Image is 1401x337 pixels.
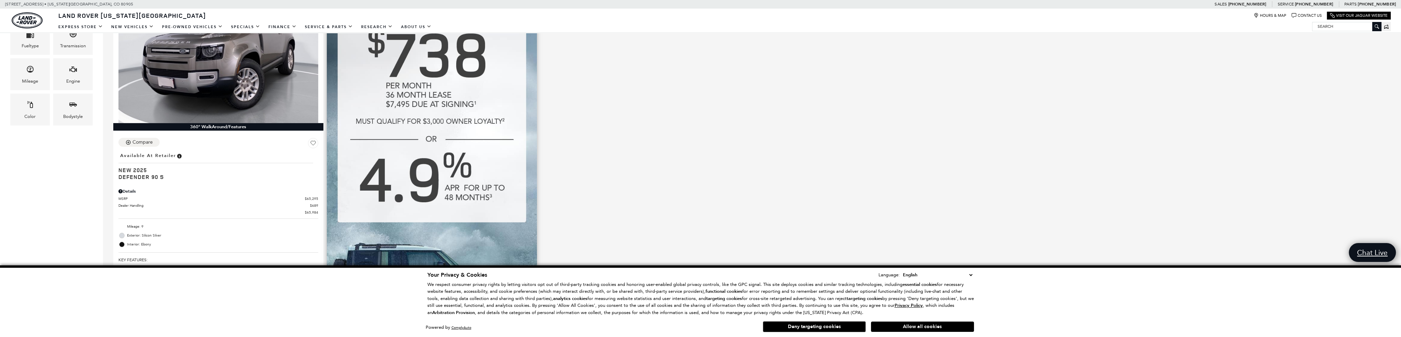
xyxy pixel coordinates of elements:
[22,42,39,50] div: Fueltype
[12,12,43,28] a: land-rover
[53,23,93,55] div: TransmissionTransmission
[118,196,318,201] a: MSRP $65,295
[118,167,313,173] span: New 2025
[903,281,937,288] strong: essential cookies
[397,21,436,33] a: About Us
[427,271,487,279] span: Your Privacy & Cookies
[133,139,153,145] div: Compare
[1312,22,1381,31] input: Search
[22,77,38,85] div: Mileage
[308,138,318,151] button: Save Vehicle
[451,325,471,330] a: ComplyAuto
[26,28,34,42] span: Fueltype
[895,302,923,309] u: Privacy Policy
[118,138,160,147] button: Compare Vehicle
[305,196,318,201] span: $65,295
[118,210,318,215] a: $65,984
[118,203,318,208] a: Dealer Handling $689
[1215,2,1227,7] span: Sales
[706,296,742,302] strong: targeting cookies
[310,203,318,208] span: $689
[12,12,43,28] img: Land Rover
[127,241,318,248] span: Interior: Ebony
[705,288,742,294] strong: functional cookies
[1330,13,1388,18] a: Visit Our Jaguar Website
[127,232,318,239] span: Exterior: Silicon Silver
[5,2,133,7] a: [STREET_ADDRESS] • [US_STATE][GEOGRAPHIC_DATA], CO 80905
[118,222,318,231] li: Mileage: 9
[427,281,974,316] p: We respect consumer privacy rights by letting visitors opt out of third-party tracking cookies an...
[69,28,77,42] span: Transmission
[426,325,471,330] div: Powered by
[10,94,50,125] div: ColorColor
[66,77,80,85] div: Engine
[432,310,475,316] strong: Arbitration Provision
[1277,2,1294,7] span: Service
[69,99,77,113] span: Bodystyle
[26,99,34,113] span: Color
[118,203,310,208] span: Dealer Handling
[1344,2,1357,7] span: Parts
[176,152,182,159] span: Vehicle is in stock and ready for immediate delivery. Due to demand, availability is subject to c...
[357,21,397,33] a: Research
[158,21,227,33] a: Pre-Owned Vehicles
[1254,13,1286,18] a: Hours & Map
[301,21,357,33] a: Service & Parts
[227,21,264,33] a: Specials
[118,256,318,264] span: Key Features :
[118,188,318,194] div: Pricing Details - Defender 90 S
[118,173,313,180] span: Defender 90 S
[895,303,923,308] a: Privacy Policy
[24,113,36,120] div: Color
[58,11,206,20] span: Land Rover [US_STATE][GEOGRAPHIC_DATA]
[553,296,587,302] strong: analytics cookies
[53,94,93,125] div: BodystyleBodystyle
[1349,243,1396,262] a: Chat Live
[113,123,323,131] div: 360° WalkAround/Features
[10,58,50,90] div: MileageMileage
[53,58,93,90] div: EngineEngine
[1354,248,1391,257] span: Chat Live
[763,321,866,332] button: Deny targeting cookies
[1295,1,1333,7] a: [PHONE_NUMBER]
[264,21,301,33] a: Finance
[63,113,83,120] div: Bodystyle
[26,63,34,77] span: Mileage
[1358,1,1396,7] a: [PHONE_NUMBER]
[54,21,436,33] nav: Main Navigation
[118,151,318,180] a: Available at RetailerNew 2025Defender 90 S
[871,322,974,332] button: Allow all cookies
[118,196,305,201] span: MSRP
[10,23,50,55] div: FueltypeFueltype
[120,152,176,159] span: Available at Retailer
[107,21,158,33] a: New Vehicles
[305,210,318,215] span: $65,984
[60,42,86,50] div: Transmission
[901,271,974,279] select: Language Select
[847,296,882,302] strong: targeting cookies
[879,273,900,277] div: Language:
[69,63,77,77] span: Engine
[1291,13,1322,18] a: Contact Us
[54,21,107,33] a: EXPRESS STORE
[1228,1,1266,7] a: [PHONE_NUMBER]
[54,11,210,20] a: Land Rover [US_STATE][GEOGRAPHIC_DATA]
